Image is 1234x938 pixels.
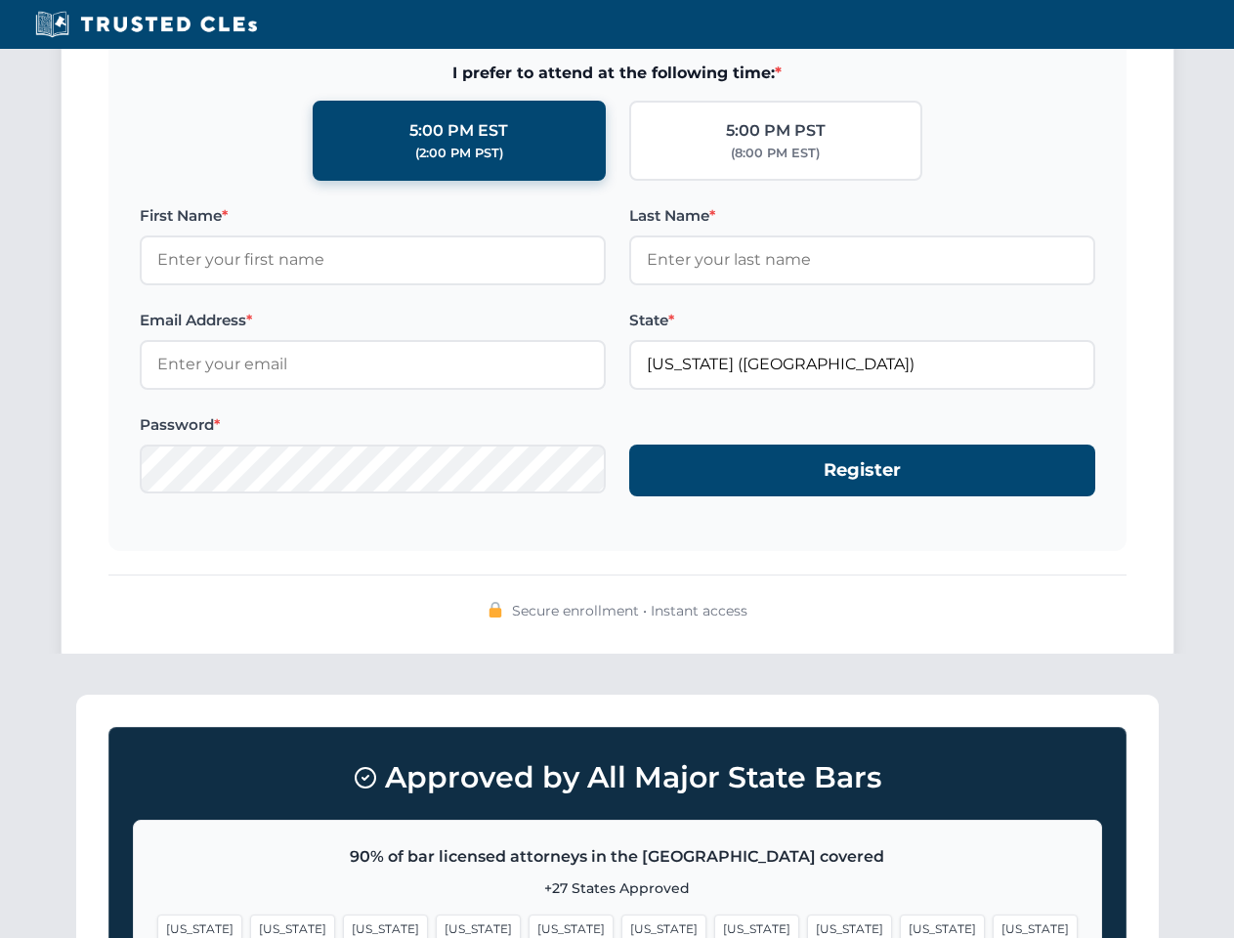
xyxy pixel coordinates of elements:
[731,144,820,163] div: (8:00 PM EST)
[157,844,1078,870] p: 90% of bar licensed attorneys in the [GEOGRAPHIC_DATA] covered
[629,340,1095,389] input: Florida (FL)
[157,877,1078,899] p: +27 States Approved
[140,340,606,389] input: Enter your email
[29,10,263,39] img: Trusted CLEs
[133,751,1102,804] h3: Approved by All Major State Bars
[726,118,826,144] div: 5:00 PM PST
[629,445,1095,496] button: Register
[488,602,503,618] img: 🔒
[140,204,606,228] label: First Name
[415,144,503,163] div: (2:00 PM PST)
[629,204,1095,228] label: Last Name
[140,413,606,437] label: Password
[512,600,747,621] span: Secure enrollment • Instant access
[409,118,508,144] div: 5:00 PM EST
[140,61,1095,86] span: I prefer to attend at the following time:
[629,235,1095,284] input: Enter your last name
[140,235,606,284] input: Enter your first name
[629,309,1095,332] label: State
[140,309,606,332] label: Email Address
